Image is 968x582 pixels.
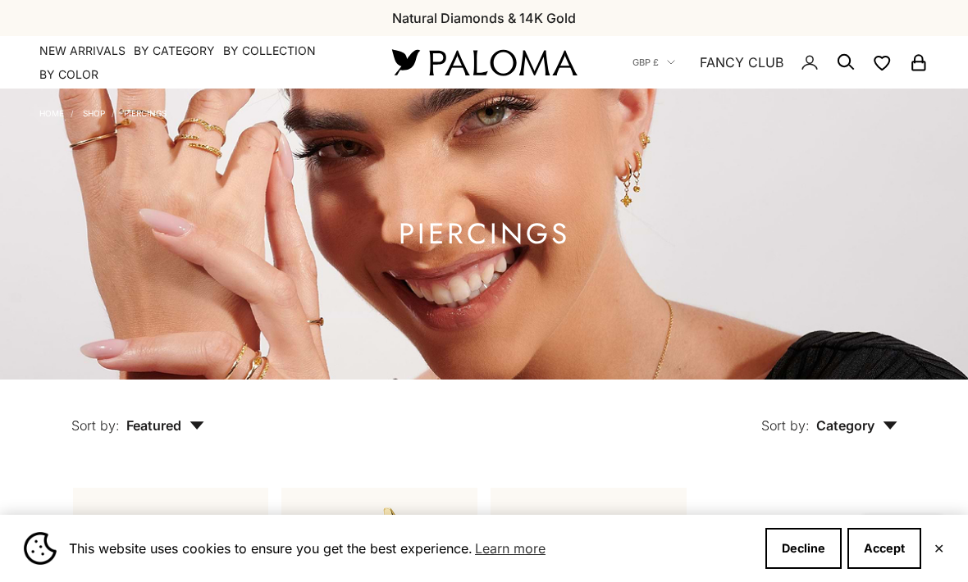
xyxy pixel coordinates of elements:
[392,7,576,29] p: Natural Diamonds & 14K Gold
[24,532,57,565] img: Cookie banner
[126,417,204,434] span: Featured
[399,224,570,244] h1: Piercings
[934,543,944,553] button: Close
[83,108,105,118] a: Shop
[632,55,675,70] button: GBP £
[39,43,126,59] a: NEW ARRIVALS
[71,417,120,434] span: Sort by:
[847,528,921,569] button: Accept
[473,536,548,561] a: Learn more
[632,36,929,89] nav: Secondary navigation
[39,66,98,83] summary: By Color
[724,380,935,448] button: Sort by: Category
[39,105,167,118] nav: Breadcrumb
[632,55,659,70] span: GBP £
[124,108,167,118] a: Piercings
[34,380,242,448] button: Sort by: Featured
[134,43,215,59] summary: By Category
[765,528,842,569] button: Decline
[39,43,353,83] nav: Primary navigation
[39,108,64,118] a: Home
[816,417,897,434] span: Category
[761,417,810,434] span: Sort by:
[69,536,752,561] span: This website uses cookies to ensure you get the best experience.
[223,43,316,59] summary: By Collection
[700,52,783,73] a: FANCY CLUB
